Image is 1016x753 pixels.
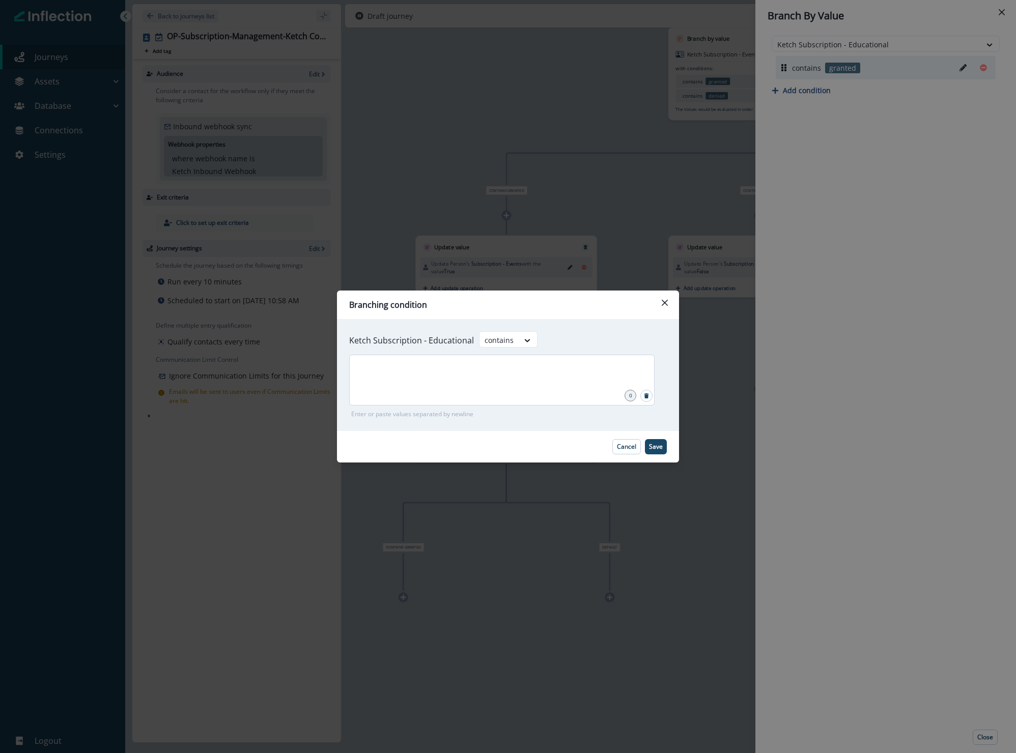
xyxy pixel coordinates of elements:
div: 0 [625,390,636,401]
p: Branching condition [349,299,427,311]
p: Ketch Subscription - Educational [349,334,474,346]
p: Save [649,443,663,450]
button: Save [645,439,667,454]
button: Search [640,390,653,402]
button: Close [657,295,673,311]
p: Cancel [617,443,636,450]
button: Cancel [612,439,641,454]
p: Enter or paste values separated by newline [349,410,475,419]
